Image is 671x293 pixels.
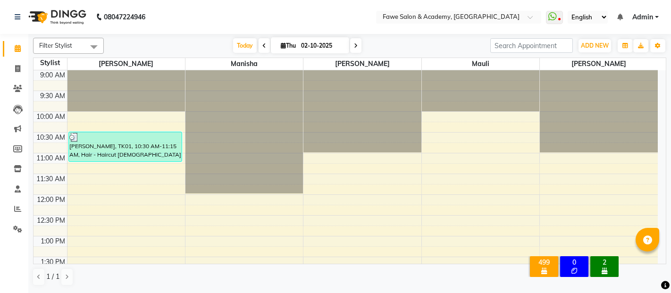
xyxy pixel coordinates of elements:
[38,91,67,101] div: 9:30 AM
[46,272,59,282] span: 1 / 1
[532,258,556,267] div: 499
[35,216,67,226] div: 12:30 PM
[278,42,298,49] span: Thu
[581,42,609,49] span: ADD NEW
[34,133,67,142] div: 10:30 AM
[579,39,611,52] button: ADD NEW
[632,12,653,22] span: Admin
[490,38,573,53] input: Search Appointment
[540,58,658,70] span: [PERSON_NAME]
[422,58,539,70] span: Mauli
[34,174,67,184] div: 11:30 AM
[34,112,67,122] div: 10:00 AM
[39,257,67,267] div: 1:30 PM
[562,258,587,267] div: 0
[67,58,185,70] span: [PERSON_NAME]
[39,236,67,246] div: 1:00 PM
[298,39,345,53] input: 2025-10-02
[35,195,67,205] div: 12:00 PM
[24,4,89,30] img: logo
[34,153,67,163] div: 11:00 AM
[34,58,67,68] div: Stylist
[303,58,421,70] span: [PERSON_NAME]
[592,258,617,267] div: 2
[104,4,145,30] b: 08047224946
[38,70,67,80] div: 9:00 AM
[631,255,662,284] iframe: chat widget
[69,132,182,161] div: [PERSON_NAME], TK01, 10:30 AM-11:15 AM, Hair - Haircut [DEMOGRAPHIC_DATA]
[185,58,303,70] span: Manisha
[233,38,257,53] span: Today
[39,42,72,49] span: Filter Stylist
